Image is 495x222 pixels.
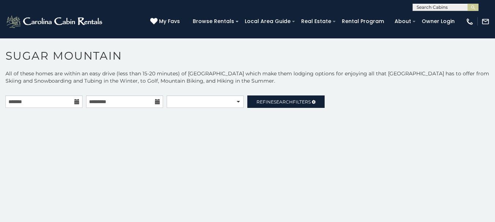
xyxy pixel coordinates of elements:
a: About [391,16,415,27]
span: My Favs [159,18,180,25]
span: Search [274,99,293,105]
a: Browse Rentals [189,16,238,27]
a: My Favs [150,18,182,26]
img: mail-regular-white.png [481,18,490,26]
a: RefineSearchFilters [247,95,324,108]
a: Rental Program [338,16,388,27]
span: Refine Filters [256,99,311,105]
a: Local Area Guide [241,16,294,27]
a: Owner Login [418,16,458,27]
img: White-1-2.png [5,14,104,29]
a: Real Estate [298,16,335,27]
img: phone-regular-white.png [466,18,474,26]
